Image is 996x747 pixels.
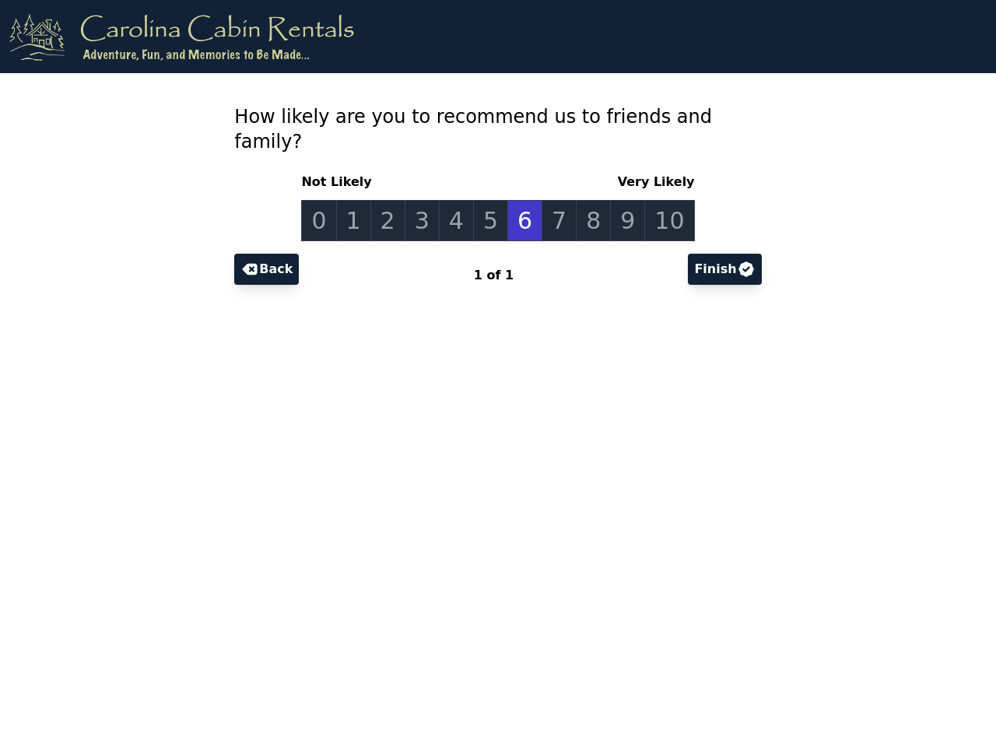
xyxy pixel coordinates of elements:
a: 9 [610,200,645,241]
a: 10 [644,200,694,241]
img: logo.png [9,12,354,61]
a: 8 [576,200,611,241]
span: Very Likely [612,173,695,191]
a: 2 [370,200,405,241]
span: Not Likely [301,173,377,191]
a: 1 [336,200,371,241]
a: 3 [405,200,440,241]
a: 4 [439,200,474,241]
button: Finish [688,254,761,285]
a: 5 [473,200,508,241]
button: Back [234,254,299,285]
span: How likely are you to recommend us to friends and family? [234,106,712,153]
a: 0 [301,200,336,241]
span: 1 of 1 [474,268,514,282]
a: 7 [542,200,577,241]
a: 6 [507,200,542,241]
